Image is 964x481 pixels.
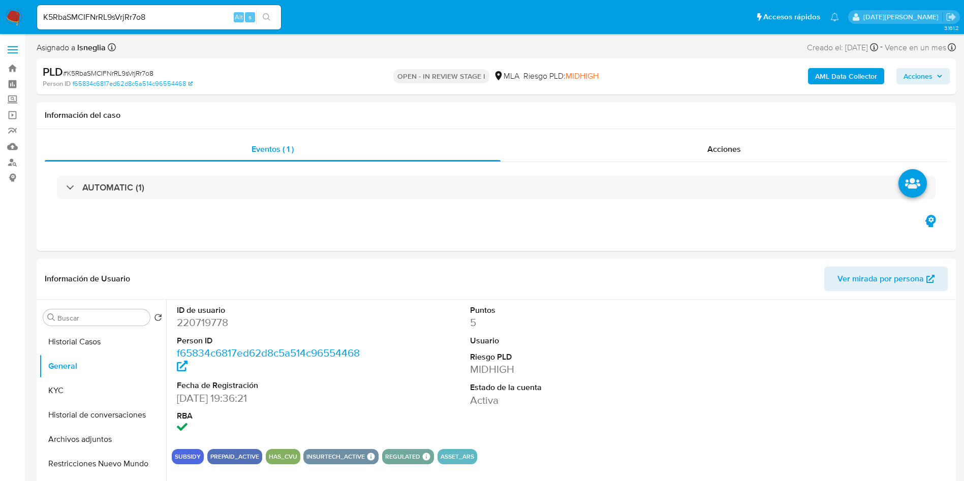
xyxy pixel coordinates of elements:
dt: Person ID [177,335,362,346]
span: s [248,12,252,22]
span: Alt [235,12,243,22]
button: Acciones [896,68,950,84]
h1: Información de Usuario [45,274,130,284]
button: Ver mirada por persona [824,267,948,291]
button: Restricciones Nuevo Mundo [39,452,166,476]
span: Acciones [904,68,932,84]
div: Creado el: [DATE] [807,41,878,54]
span: Riesgo PLD: [523,71,599,82]
span: Asignado a [37,42,106,53]
a: f65834c6817ed62d8c5a514c96554468 [177,345,360,374]
dd: MIDHIGH [470,362,656,376]
dt: Estado de la cuenta [470,382,656,393]
dt: Puntos [470,305,656,316]
b: lsneglia [75,42,106,53]
dd: Activa [470,393,656,407]
b: Person ID [43,79,71,88]
dt: RBA [177,410,362,422]
span: Ver mirada por persona [837,267,924,291]
b: PLD [43,63,63,80]
a: Salir [946,12,956,22]
b: AML Data Collector [815,68,877,84]
button: KYC [39,378,166,403]
p: lucia.neglia@mercadolibre.com [863,12,942,22]
dd: 5 [470,315,656,330]
button: Historial Casos [39,330,166,354]
span: Vence en un mes [885,42,946,53]
div: MLA [493,71,519,82]
dt: Riesgo PLD [470,351,656,363]
h3: AUTOMATIC (1) [82,182,144,193]
dt: Usuario [470,335,656,346]
button: AML Data Collector [808,68,884,84]
div: AUTOMATIC (1) [57,176,936,199]
a: f65834c6817ed62d8c5a514c96554468 [73,79,193,88]
button: Volver al orden por defecto [154,313,162,325]
span: - [880,41,883,54]
button: General [39,354,166,378]
dd: 220719778 [177,315,362,330]
span: # K5RbaSMCIFNrRL9sVrjRr7o8 [63,68,153,78]
input: Buscar [57,313,146,323]
dt: Fecha de Registración [177,380,362,391]
button: search-icon [256,10,277,24]
a: Notificaciones [830,13,839,21]
span: MIDHIGH [566,70,599,82]
dt: ID de usuario [177,305,362,316]
span: Acciones [707,143,741,155]
button: Buscar [47,313,55,322]
span: Eventos ( 1 ) [252,143,294,155]
input: Buscar usuario o caso... [37,11,281,24]
dd: [DATE] 19:36:21 [177,391,362,405]
p: OPEN - IN REVIEW STAGE I [393,69,489,83]
h1: Información del caso [45,110,948,120]
button: Archivos adjuntos [39,427,166,452]
span: Accesos rápidos [763,12,820,22]
button: Historial de conversaciones [39,403,166,427]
